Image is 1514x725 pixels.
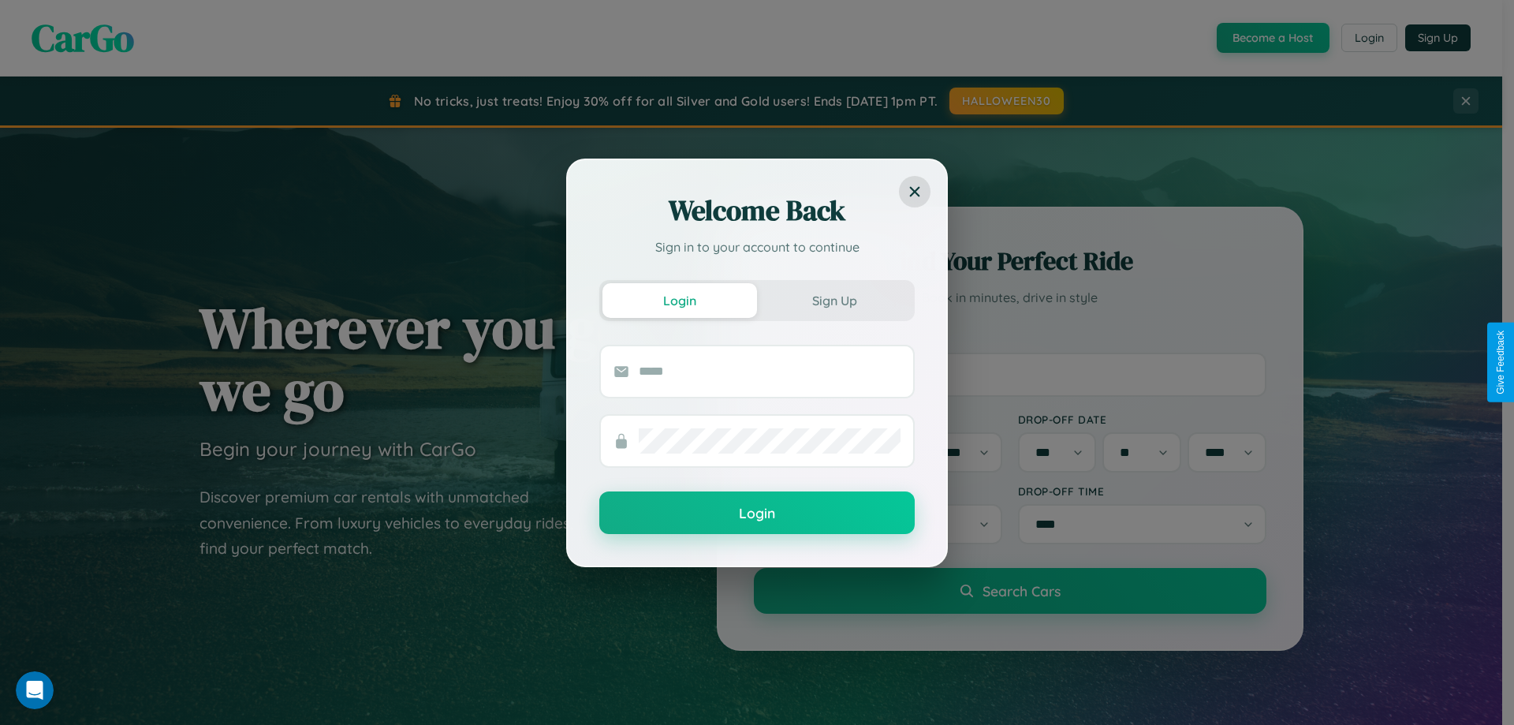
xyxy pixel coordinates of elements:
[1495,331,1506,394] div: Give Feedback
[602,283,757,318] button: Login
[757,283,912,318] button: Sign Up
[599,491,915,534] button: Login
[599,192,915,230] h2: Welcome Back
[16,671,54,709] iframe: Intercom live chat
[599,237,915,256] p: Sign in to your account to continue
